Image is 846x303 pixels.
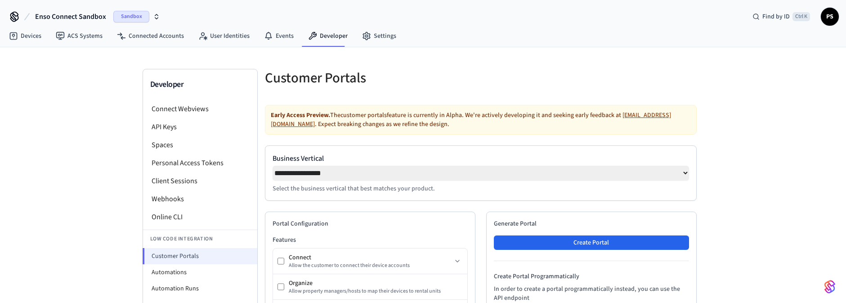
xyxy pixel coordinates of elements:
a: Connected Accounts [110,28,191,44]
div: Connect [289,253,452,262]
li: Online CLI [143,208,257,226]
div: Find by IDCtrl K [745,9,817,25]
h2: Generate Portal [494,219,689,228]
span: Find by ID [762,12,790,21]
strong: Early Access Preview. [271,111,330,120]
label: Business Vertical [273,153,689,164]
h5: Customer Portals [265,69,475,87]
h4: Create Portal Programmatically [494,272,689,281]
li: Automations [143,264,257,280]
div: The customer portals feature is currently in Alpha. We're actively developing it and seeking earl... [265,105,697,135]
span: PS [822,9,838,25]
a: Events [257,28,301,44]
li: API Keys [143,118,257,136]
a: Devices [2,28,49,44]
div: Allow the customer to connect their device accounts [289,262,452,269]
h3: Features [273,235,468,244]
a: User Identities [191,28,257,44]
a: Settings [355,28,403,44]
li: Low Code Integration [143,230,257,248]
img: SeamLogoGradient.69752ec5.svg [824,280,835,294]
a: [EMAIL_ADDRESS][DOMAIN_NAME] [271,111,671,129]
p: Select the business vertical that best matches your product. [273,184,689,193]
li: Connect Webviews [143,100,257,118]
h3: Developer [150,78,250,91]
li: Automation Runs [143,280,257,297]
div: Allow property managers/hosts to map their devices to rental units [289,288,462,295]
div: Organize [289,279,462,288]
p: In order to create a portal programmatically instead, you can use the API endpoint [494,285,689,303]
li: Client Sessions [143,172,257,190]
span: Ctrl K [792,12,810,21]
li: Spaces [143,136,257,154]
li: Customer Portals [143,248,257,264]
button: PS [821,8,839,26]
li: Webhooks [143,190,257,208]
button: Create Portal [494,235,689,250]
a: Developer [301,28,355,44]
span: Enso Connect Sandbox [35,11,106,22]
a: ACS Systems [49,28,110,44]
span: Sandbox [113,11,149,23]
li: Personal Access Tokens [143,154,257,172]
h2: Portal Configuration [273,219,468,228]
